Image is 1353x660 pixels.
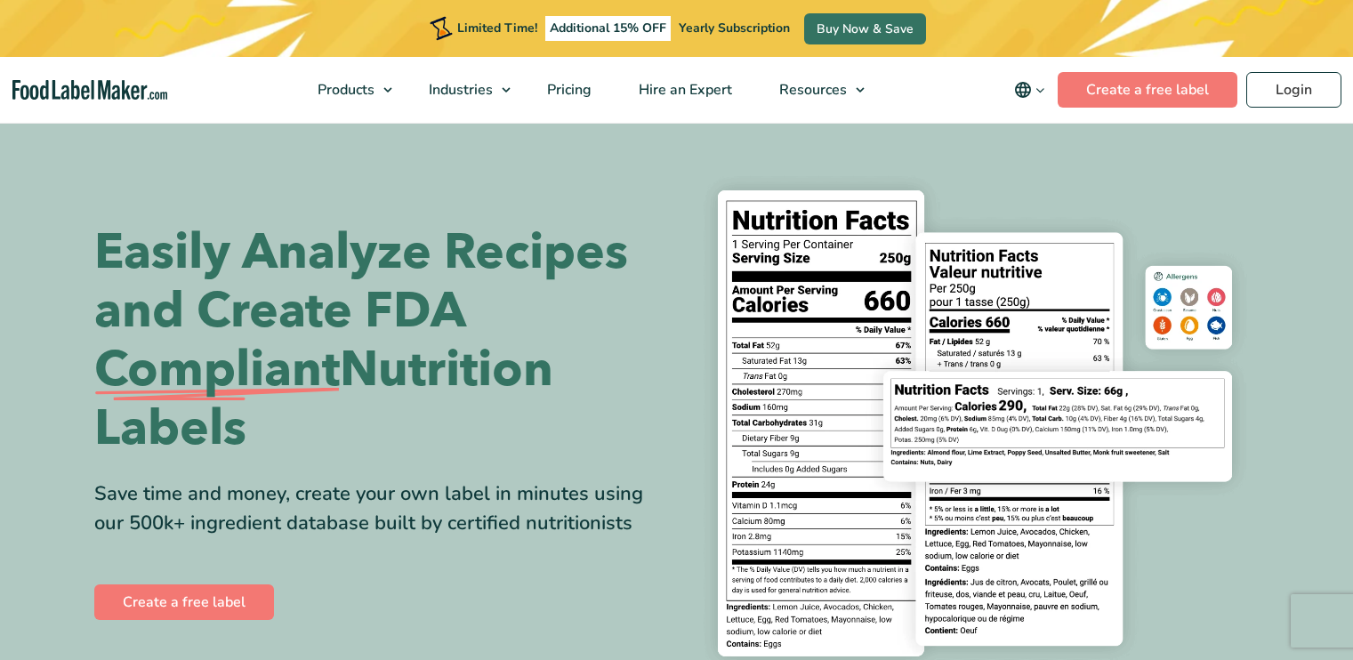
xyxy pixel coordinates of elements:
span: Products [312,80,376,100]
a: Create a free label [94,584,274,620]
a: Products [294,57,401,123]
span: Resources [774,80,849,100]
span: Hire an Expert [633,80,734,100]
span: Industries [423,80,495,100]
a: Create a free label [1058,72,1237,108]
h1: Easily Analyze Recipes and Create FDA Nutrition Labels [94,223,664,458]
span: Pricing [542,80,593,100]
a: Login [1246,72,1341,108]
span: Additional 15% OFF [545,16,671,41]
a: Resources [756,57,874,123]
span: Compliant [94,341,340,399]
span: Limited Time! [457,20,537,36]
a: Hire an Expert [616,57,752,123]
span: Yearly Subscription [679,20,790,36]
a: Pricing [524,57,611,123]
a: Buy Now & Save [804,13,926,44]
div: Save time and money, create your own label in minutes using our 500k+ ingredient database built b... [94,479,664,538]
a: Industries [406,57,519,123]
